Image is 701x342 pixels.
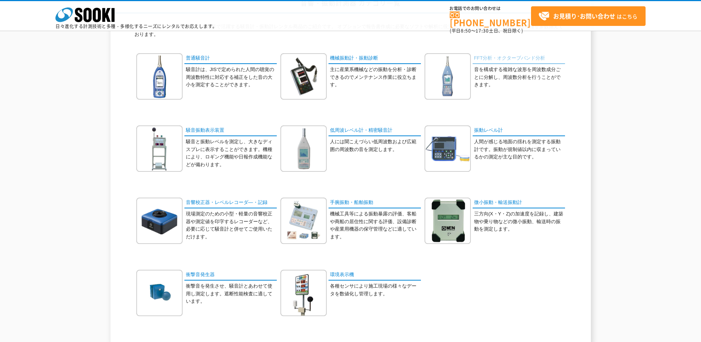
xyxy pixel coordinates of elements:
[450,27,523,34] span: (平日 ～ 土日、祝日除く)
[184,270,277,281] a: 衝撃音発生器
[329,53,421,64] a: 機械振動計・振動診断
[474,66,565,89] p: 音を構成する複雑な波形を周波数成分ごとに分解し、周波数分析を行うことができます。
[55,24,217,28] p: 日々進化する計測技術と多種・多様化するニーズにレンタルでお応えします。
[461,27,471,34] span: 8:50
[280,198,327,244] img: 手腕振動・船舶振動
[330,210,421,241] p: 機械工具等による振動暴露の評価、客船や商船の居住性に関する評価、設備診断や産業用機器の保守管理などに適しています。
[184,53,277,64] a: 普通騒音計
[329,125,421,136] a: 低周波レベル計・精密騒音計
[425,198,471,244] img: 微小振動・輸送振動計
[473,125,565,136] a: 振動レベル計
[184,125,277,136] a: 騒音振動表示装置
[136,53,183,100] img: 普通騒音計
[473,53,565,64] a: FFT分析・オクターブバンド分析
[450,11,531,27] a: [PHONE_NUMBER]
[450,6,531,11] span: お電話でのお問い合わせは
[280,125,327,172] img: 低周波レベル計・精密騒音計
[280,53,327,100] img: 機械振動計・振動診断
[476,27,489,34] span: 17:30
[186,66,277,89] p: 騒音計は、JISで定められた人間の聴覚の周波数特性に対応する補正をした音の大小を測定することができます。
[184,198,277,208] a: 音響校正器・レベルレコーダ―・記録
[330,138,421,154] p: 人には聞こえづらい低周波数および広範囲の周波数の音を測定します。
[329,270,421,281] a: 環境表示機
[473,198,565,208] a: 微小振動・輸送振動計
[531,6,646,26] a: お見積り･お問い合わせはこちら
[329,198,421,208] a: 手腕振動・船舶振動
[330,282,421,298] p: 各種センサにより施工現場の様々なデータを数値化し管理します。
[136,270,183,316] img: 衝撃音発生器
[280,270,327,316] img: 環境表示機
[330,66,421,89] p: 主に産業系機械などの振動を分析・診断できるのでメンテナンス作業に役立ちます。
[553,11,615,20] strong: お見積り･お問い合わせ
[186,138,277,169] p: 騒音と振動レベルを測定し、大きなディスプレに表示することができます。機種により、ロギング機能や日報作成機能などが備わります。
[186,282,277,305] p: 衝撃音を発生させ、騒音計とあわせて使用し測定します。遮断性能検査に適しています。
[425,53,471,100] img: FFT分析・オクターブバンド分析
[474,138,565,161] p: 人間が感じる地面の揺れを測定する振動計です。振動が規制値以内に収まっているかの測定が主な目的です。
[136,125,183,172] img: 騒音振動表示装置
[425,125,471,172] img: 振動レベル計
[136,198,183,244] img: 音響校正器・レベルレコーダ―・記録
[538,11,637,22] span: はこちら
[474,210,565,233] p: 三方向(X・Y・Z)の加速度を記録し、建築物や乗り物などの微小振動、輸送時の振動を測定します。
[186,210,277,241] p: 現場測定のための小型・軽量の音響校正器や測定値を印字するレコーダーなど、必要に応じて騒音計と併せてご使用いただけます。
